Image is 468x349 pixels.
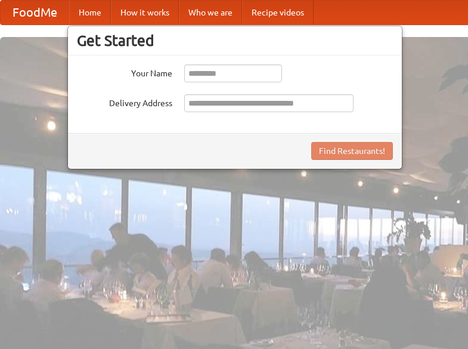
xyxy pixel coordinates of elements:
[77,94,172,109] label: Delivery Address
[69,1,111,24] a: Home
[77,32,393,50] h3: Get Started
[242,1,314,24] a: Recipe videos
[179,1,242,24] a: Who we are
[1,1,69,24] a: FoodMe
[311,142,393,160] button: Find Restaurants!
[77,64,172,79] label: Your Name
[111,1,179,24] a: How it works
